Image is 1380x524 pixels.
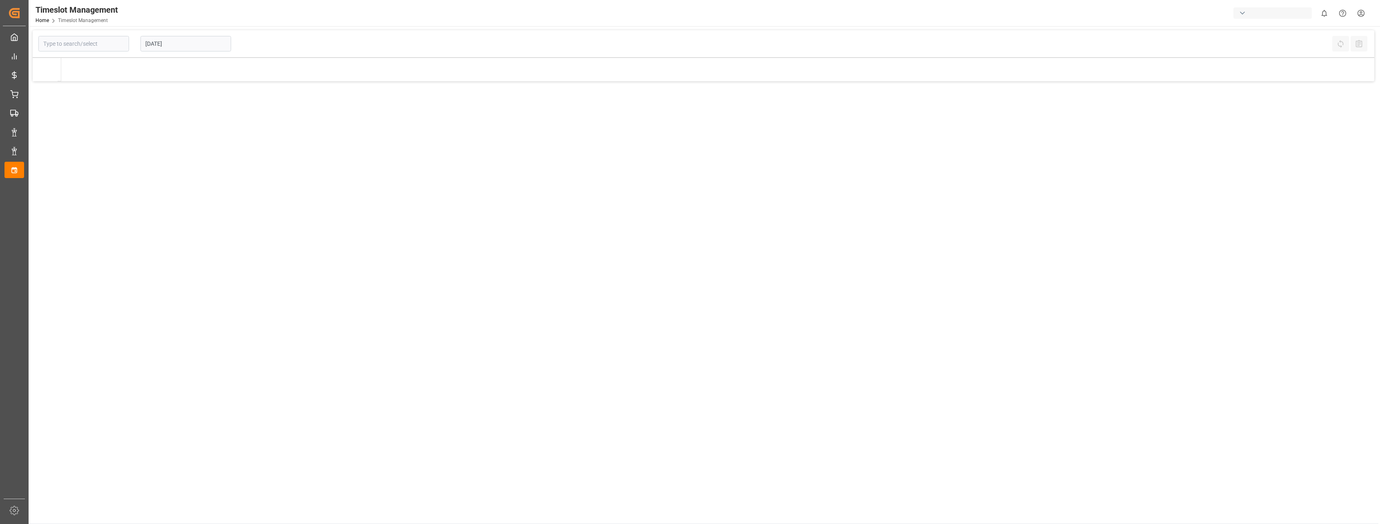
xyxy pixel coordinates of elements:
[1315,4,1333,22] button: show 0 new notifications
[36,4,118,16] div: Timeslot Management
[38,36,129,51] input: Type to search/select
[1333,4,1352,22] button: Help Center
[140,36,231,51] input: DD-MM-YYYY
[36,18,49,23] a: Home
